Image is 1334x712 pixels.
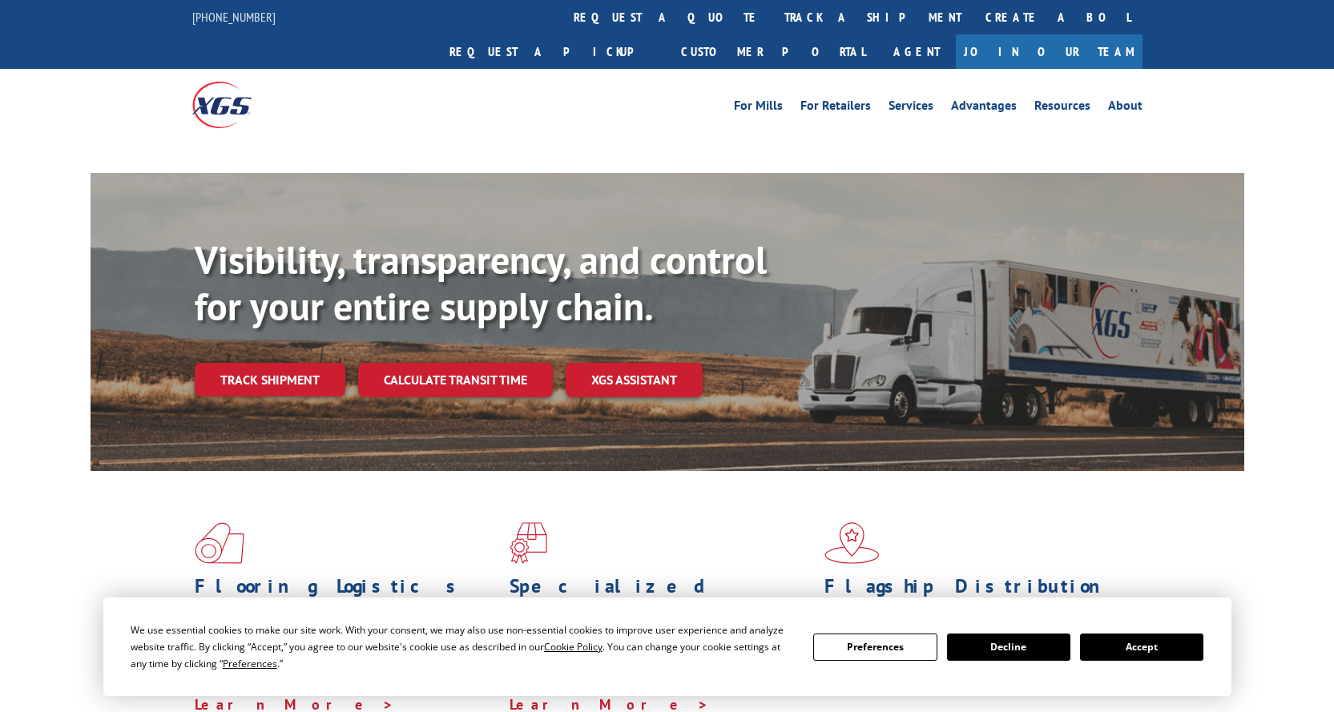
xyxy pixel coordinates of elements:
button: Decline [947,634,1070,661]
a: Calculate transit time [358,363,553,397]
a: Join Our Team [956,34,1143,69]
div: Cookie Consent Prompt [103,597,1231,696]
a: Agent [877,34,956,69]
div: We use essential cookies to make our site work. With your consent, we may also use non-essential ... [131,621,794,672]
h1: Flagship Distribution Model [824,577,1127,623]
h1: Specialized Freight Experts [510,577,812,623]
a: Track shipment [195,363,345,396]
a: [PHONE_NUMBER] [192,9,276,25]
a: For Retailers [800,99,871,117]
a: Services [889,99,933,117]
button: Accept [1080,634,1203,661]
img: xgs-icon-focused-on-flooring-red [510,522,547,564]
a: Advantages [951,99,1017,117]
b: Visibility, transparency, and control for your entire supply chain. [195,235,767,331]
a: Customer Portal [669,34,877,69]
span: Cookie Policy [544,640,603,654]
a: For Mills [734,99,783,117]
span: Preferences [223,657,277,670]
button: Preferences [813,634,937,661]
a: Request a pickup [437,34,669,69]
img: xgs-icon-total-supply-chain-intelligence-red [195,522,244,564]
a: XGS ASSISTANT [566,363,703,397]
h1: Flooring Logistics Solutions [195,577,498,623]
a: About [1108,99,1143,117]
img: xgs-icon-flagship-distribution-model-red [824,522,880,564]
a: Resources [1034,99,1090,117]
